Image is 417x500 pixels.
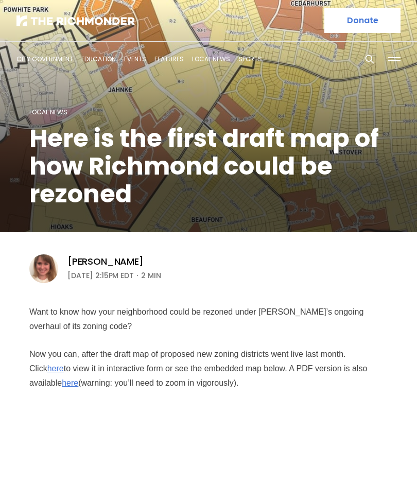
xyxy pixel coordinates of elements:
[81,55,116,63] a: Education
[16,55,73,63] a: City Government
[29,347,388,390] p: Now you can, after the draft map of proposed new zoning districts went live last month. Click to ...
[67,269,134,282] time: [DATE] 2:15PM EDT
[141,269,161,282] span: 2 min
[324,8,401,33] a: Donate
[29,305,388,334] p: Want to know how your neighborhood could be rezoned under [PERSON_NAME]’s ongoing overhaul of its...
[82,378,100,388] a: here
[124,55,146,63] a: Events
[362,51,377,67] button: Search this site
[29,125,388,208] h1: Here is the first draft map of how Richmond could be rezoned
[154,55,184,63] a: Features
[329,450,417,500] iframe: portal-trigger
[67,255,144,268] a: [PERSON_NAME]
[16,15,135,26] img: The Richmonder
[29,108,67,116] a: Local News
[49,364,66,374] a: here
[192,55,230,63] a: Local News
[29,254,58,283] img: Sarah Vogelsong
[238,55,262,63] a: Sports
